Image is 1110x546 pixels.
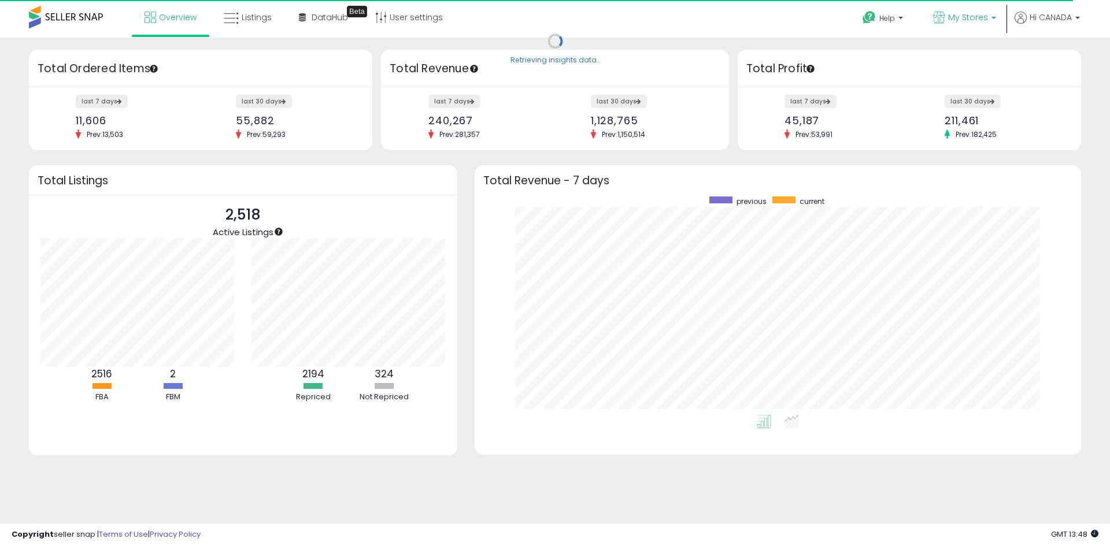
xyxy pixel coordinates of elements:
div: Repriced [279,392,348,403]
h3: Total Revenue - 7 days [483,176,1072,185]
span: Prev: 1,150,514 [596,129,651,139]
span: Listings [242,12,272,23]
div: Tooltip anchor [149,64,159,74]
a: Help [853,2,915,38]
div: FBM [138,392,208,403]
span: My Stores [948,12,988,23]
i: Get Help [862,10,876,25]
div: 240,267 [428,114,546,127]
span: Prev: 182,425 [950,129,1002,139]
b: 324 [375,367,394,381]
div: 1,128,765 [591,114,709,127]
label: last 30 days [591,95,647,108]
h3: Total Listings [38,176,449,185]
div: Tooltip anchor [347,6,367,17]
label: last 7 days [428,95,480,108]
label: last 7 days [785,95,837,108]
a: Hi CANADA [1015,12,1080,38]
span: DataHub [312,12,348,23]
div: 45,187 [785,114,901,127]
div: Tooltip anchor [273,226,284,237]
b: 2194 [302,367,324,381]
span: Prev: 59,293 [241,129,291,139]
div: 11,606 [76,114,192,127]
span: Prev: 281,357 [434,129,486,139]
div: Retrieving insights data.. [510,55,600,66]
b: 2 [170,367,176,381]
h3: Total Ordered Items [38,61,364,77]
span: Prev: 13,503 [81,129,129,139]
span: Active Listings [213,226,273,238]
p: 2,518 [213,204,273,226]
span: Overview [159,12,197,23]
span: Prev: 53,991 [790,129,838,139]
h3: Total Revenue [390,61,720,77]
span: current [800,196,824,206]
label: last 7 days [76,95,128,108]
div: Not Repriced [350,392,419,403]
h3: Total Profit [746,61,1072,77]
div: Tooltip anchor [469,64,479,74]
label: last 30 days [236,95,292,108]
div: FBA [67,392,136,403]
div: Tooltip anchor [805,64,816,74]
div: 211,461 [945,114,1061,127]
span: previous [737,196,767,206]
span: Help [879,13,895,23]
span: Hi CANADA [1030,12,1072,23]
label: last 30 days [945,95,1001,108]
div: 55,882 [236,114,352,127]
b: 2516 [91,367,112,381]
